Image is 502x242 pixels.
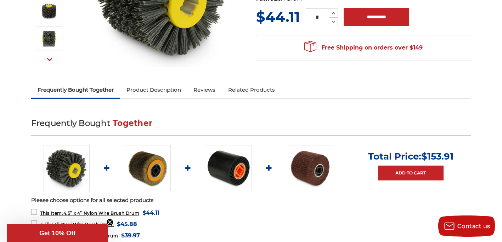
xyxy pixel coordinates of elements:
span: $39.97 [121,231,140,240]
p: Please choose options for all selected products [31,196,471,204]
button: Close teaser [106,219,113,226]
p: Total Price: [368,151,453,162]
img: abrasive impregnated nylon brush [40,30,58,47]
span: $44.11 [142,208,159,218]
span: Free Shipping on orders over $149 [304,41,423,55]
a: Frequently Bought Together [31,82,120,98]
img: round nylon brushes industrial [40,2,58,20]
a: Product Description [120,82,187,98]
span: 4.5” x 4” Steel Wire Brush Drum [40,222,114,227]
span: Together [113,118,152,128]
span: Contact us [457,223,490,230]
strong: This Item: [40,211,63,216]
a: Add to Cart [378,166,444,180]
span: Frequently Bought [31,118,110,128]
span: 4.5” x 4” Nylon Wire Brush Drum [40,211,140,216]
img: 4.5 inch x 4 inch Abrasive nylon brush [44,145,90,191]
a: Related Products [222,82,281,98]
span: $153.91 [421,151,453,162]
span: Get 10% Off [39,230,75,237]
span: $45.88 [117,219,137,229]
button: Next [41,52,58,67]
a: Reviews [187,82,222,98]
button: Contact us [438,215,495,237]
div: Get 10% OffClose teaser [7,224,108,242]
span: $44.11 [256,8,300,25]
